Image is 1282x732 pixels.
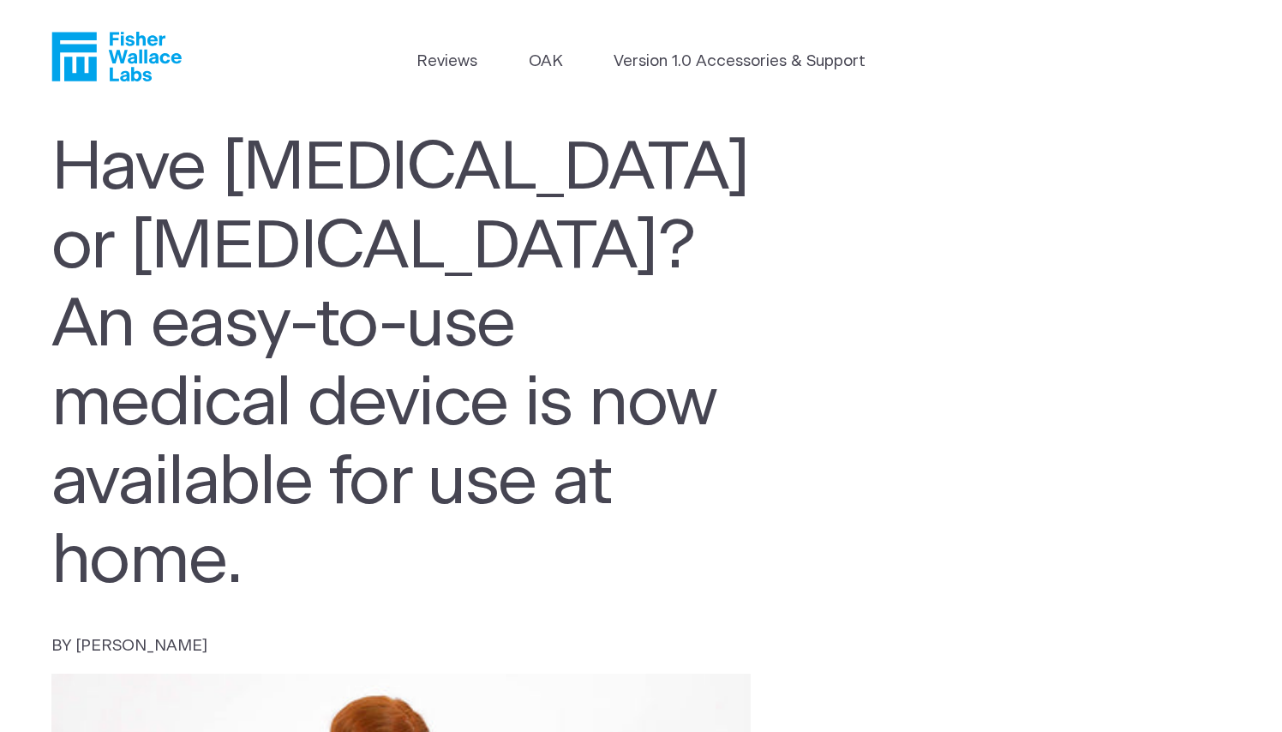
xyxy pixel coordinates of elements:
[51,634,751,658] p: BY [PERSON_NAME]
[51,32,182,81] a: Fisher Wallace
[416,50,477,74] a: Reviews
[51,129,764,602] h1: Have [MEDICAL_DATA] or [MEDICAL_DATA]? An easy-to-use medical device is now available for use at ...
[614,50,866,74] a: Version 1.0 Accessories & Support
[529,50,563,74] a: OAK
